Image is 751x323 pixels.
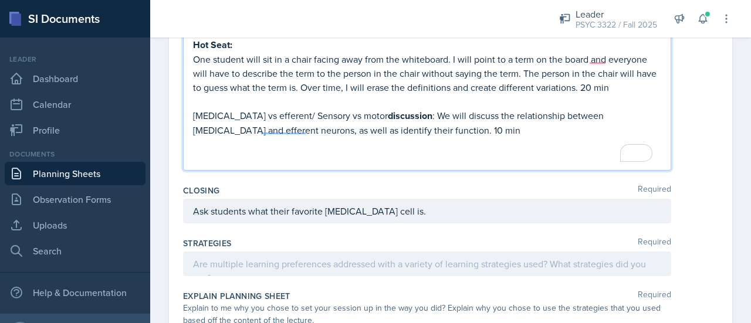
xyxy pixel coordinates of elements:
[193,108,661,137] p: [MEDICAL_DATA] vs efferent/ Sensory vs motor : We will discuss the relationship between [MEDICAL_...
[576,19,657,31] div: PSYC 3322 / Fall 2025
[5,213,146,237] a: Uploads
[193,204,661,218] p: Ask students what their favorite [MEDICAL_DATA] cell is.
[5,93,146,116] a: Calendar
[5,67,146,90] a: Dashboard
[638,290,671,302] span: Required
[5,149,146,159] div: Documents
[5,162,146,185] a: Planning Sheets
[183,290,290,302] label: Explain Planning Sheet
[5,188,146,211] a: Observation Forms
[5,54,146,64] div: Leader
[5,239,146,263] a: Search
[193,38,232,52] strong: Hot Seat:
[576,7,657,21] div: Leader
[183,237,232,249] label: Strategies
[193,52,661,94] p: One student will sit in a chair facing away from the whiteboard. I will point to a term on the bo...
[5,281,146,304] div: Help & Documentation
[5,118,146,142] a: Profile
[638,237,671,249] span: Required
[183,185,219,196] label: Closing
[388,109,432,123] strong: discussion
[638,185,671,196] span: Required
